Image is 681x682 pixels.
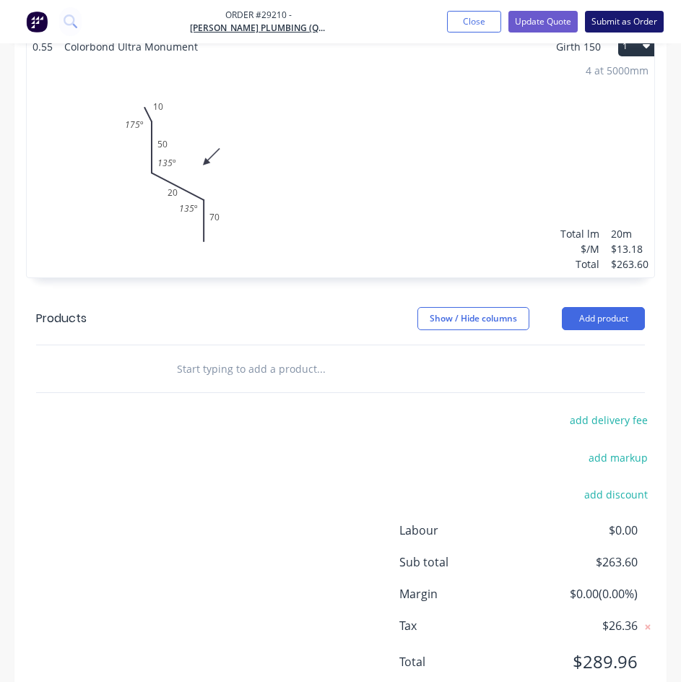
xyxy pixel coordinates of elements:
button: add markup [581,447,655,467]
img: Factory [26,11,48,33]
button: 1 [618,36,654,56]
div: 20m [611,226,649,241]
span: 0.55 [27,36,58,57]
span: Labour [399,522,529,539]
button: Show / Hide columns [417,307,529,330]
span: Margin [399,585,529,603]
span: Order #29210 - [190,9,327,22]
button: add discount [576,485,655,504]
span: Total [399,653,529,670]
div: $263.60 [611,256,649,272]
div: 4 at 5000mm [586,63,649,78]
button: Update Quote [508,11,578,33]
span: $289.96 [529,649,638,675]
span: $0.00 [529,522,638,539]
input: Start typing to add a product... [176,354,393,383]
span: $26.36 [529,617,638,634]
button: Submit as Order [585,11,664,33]
button: Close [447,11,501,33]
button: add delivery fee [562,410,655,430]
div: Total [560,256,599,272]
div: $13.18 [611,241,649,256]
div: Total lm [560,226,599,241]
span: Tax [399,617,529,634]
div: Products [36,310,87,327]
button: Add product [562,307,645,330]
span: Colorbond Ultra Monument [58,36,204,57]
span: Sub total [399,553,529,571]
span: $263.60 [529,553,638,571]
span: Girth 150 [556,36,601,57]
div: $/M [560,241,599,256]
a: [PERSON_NAME] Plumbing (QLD) Pty Ltd [190,22,327,35]
div: 010502070175º135º135º4 at 5000mmTotal lm$/MTotal20m$13.18$263.60 [27,57,654,277]
span: $0.00 ( 0.00 %) [529,585,638,603]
